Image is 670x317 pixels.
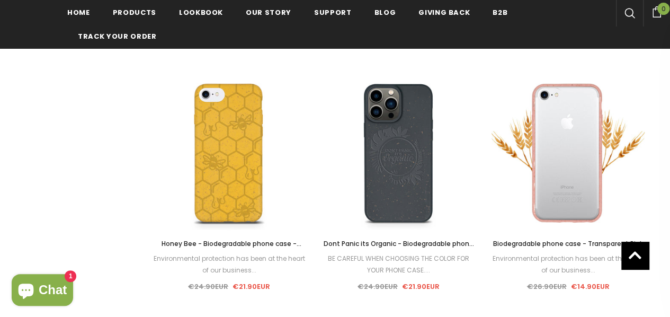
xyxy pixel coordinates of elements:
span: Biodegradable phone case - Transparent Pink [493,239,643,248]
span: Dont Panic its Organic - Biodegradable phone case [324,239,474,260]
a: Honey Bee - Biodegradable phone case - Yellow, Orange and Black [153,238,306,250]
a: 0 [643,5,670,17]
span: Lookbook [179,7,223,17]
span: Blog [374,7,396,17]
span: €21.90EUR [233,281,270,292]
span: support [314,7,352,17]
span: €21.90EUR [402,281,440,292]
span: €24.90EUR [188,281,228,292]
a: Track your order [78,24,156,48]
span: Home [67,7,90,17]
span: Giving back [418,7,470,17]
span: Products [113,7,156,17]
div: Environmental protection has been at the heart of our business... [492,253,645,276]
span: 0 [657,3,669,15]
span: €24.90EUR [358,281,398,292]
span: Track your order [78,31,156,41]
span: Our Story [246,7,291,17]
inbox-online-store-chat: Shopify online store chat [8,274,76,309]
div: Environmental protection has been at the heart of our business... [153,253,306,276]
span: €26.90EUR [526,281,566,292]
span: €14.90EUR [570,281,609,292]
a: Dont Panic its Organic - Biodegradable phone case [322,238,476,250]
span: Honey Bee - Biodegradable phone case - Yellow, Orange and Black [162,239,301,260]
span: B2B [493,7,507,17]
div: BE CAREFUL WHEN CHOOSING THE COLOR FOR YOUR PHONE CASE.... [322,253,476,276]
a: Biodegradable phone case - Transparent Pink [492,238,645,250]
